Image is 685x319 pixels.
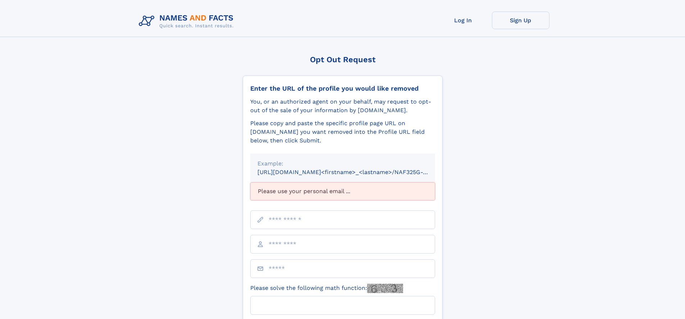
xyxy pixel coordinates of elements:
div: Opt Out Request [243,55,443,64]
div: You, or an authorized agent on your behalf, may request to opt-out of the sale of your informatio... [250,97,435,115]
div: Enter the URL of the profile you would like removed [250,85,435,92]
div: Please use your personal email ... [250,182,435,200]
div: Example: [257,159,428,168]
img: Logo Names and Facts [136,12,239,31]
small: [URL][DOMAIN_NAME]<firstname>_<lastname>/NAF325G-xxxxxxxx [257,169,449,176]
label: Please solve the following math function: [250,284,403,293]
div: Please copy and paste the specific profile page URL on [DOMAIN_NAME] you want removed into the Pr... [250,119,435,145]
a: Log In [434,12,492,29]
a: Sign Up [492,12,549,29]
